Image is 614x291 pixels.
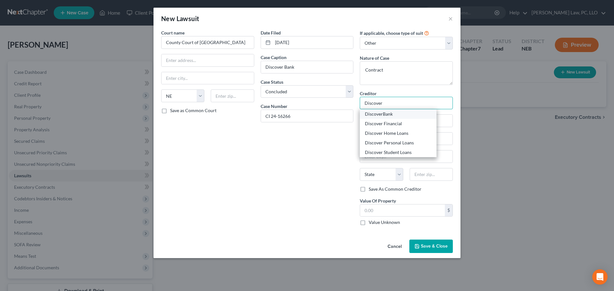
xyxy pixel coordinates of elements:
[360,55,389,61] label: Nature of Case
[448,15,453,22] button: ×
[261,54,287,61] label: Case Caption
[211,89,254,102] input: Enter zip...
[365,130,431,136] div: Discover Home Loans
[382,240,407,253] button: Cancel
[261,110,353,122] input: #
[161,36,254,49] input: Search court by name...
[365,149,431,156] div: Discover Student Loans
[360,91,377,96] span: Creditor
[273,36,353,49] input: MM/DD/YYYY
[365,111,431,117] div: DiscoverBank
[409,240,453,253] button: Save & Close
[261,79,283,85] span: Case Status
[161,30,185,35] span: Court name
[360,30,423,36] label: If applicable, choose type of suit
[360,97,453,110] input: Search creditor by name...
[170,107,216,114] label: Save as Common Court
[592,269,608,285] div: Open Intercom Messenger
[369,219,400,226] label: Value Unknown
[421,243,448,249] span: Save & Close
[410,168,453,181] input: Enter zip...
[261,29,281,36] label: Date Filed
[261,103,287,110] label: Case Number
[445,204,453,217] div: $
[369,186,421,192] label: Save As Common Creditor
[161,15,175,22] span: New
[360,204,445,217] input: 0.00
[365,140,431,146] div: Discover Personal Loans
[360,197,396,204] label: Value Of Property
[261,61,353,73] input: --
[177,15,200,22] span: Lawsuit
[161,72,254,84] input: Enter city...
[161,54,254,66] input: Enter address...
[365,120,431,127] div: Discover Financial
